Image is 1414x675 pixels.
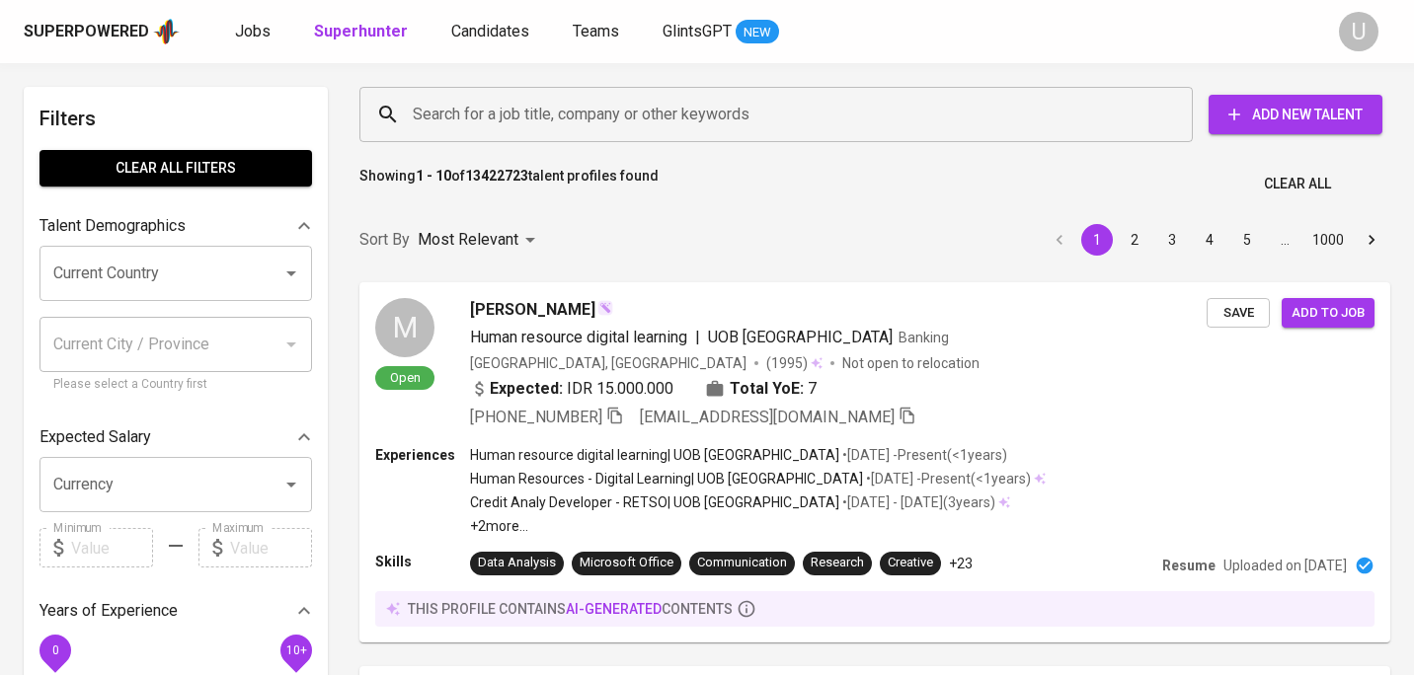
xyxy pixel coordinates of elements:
p: Skills [375,552,470,571]
span: 0 [51,643,58,657]
p: Please select a Country first [53,375,298,395]
img: app logo [153,17,180,46]
button: Go to page 4 [1194,224,1225,256]
b: Superhunter [314,22,408,40]
span: Jobs [235,22,271,40]
p: +23 [949,554,973,573]
div: Research [811,554,864,572]
p: this profile contains contents [408,599,733,619]
button: Add to job [1282,298,1375,329]
div: Microsoft Office [580,554,673,572]
p: • [DATE] - [DATE] ( 3 years ) [839,492,995,512]
div: M [375,298,434,357]
a: GlintsGPT NEW [663,20,779,44]
button: Go to next page [1356,224,1387,256]
b: Expected: [490,377,563,401]
button: Add New Talent [1209,95,1382,134]
b: 13422723 [465,168,528,184]
p: Human Resources - Digital Learning | UOB [GEOGRAPHIC_DATA] [470,469,863,488]
b: 1 - 10 [416,168,451,184]
nav: pagination navigation [1041,224,1390,256]
button: Go to page 3 [1156,224,1188,256]
a: Superpoweredapp logo [24,17,180,46]
span: [PHONE_NUMBER] [470,408,602,426]
div: Superpowered [24,21,149,43]
div: Creative [888,554,933,572]
div: Data Analysis [478,554,556,572]
div: U [1339,12,1378,51]
span: NEW [736,23,779,42]
button: Go to page 5 [1231,224,1263,256]
p: Uploaded on [DATE] [1223,556,1347,575]
span: Human resource digital learning [470,328,687,346]
div: Communication [697,554,787,572]
p: Experiences [375,445,470,465]
p: • [DATE] - Present ( <1 years ) [863,469,1031,488]
div: (1995) [766,353,823,373]
button: Clear All filters [39,150,312,187]
h6: Filters [39,103,312,134]
span: [EMAIL_ADDRESS][DOMAIN_NAME] [640,408,895,426]
a: Candidates [451,20,533,44]
p: Expected Salary [39,425,151,449]
button: Open [277,260,305,287]
span: Open [382,369,429,386]
span: Clear All filters [55,156,296,181]
input: Value [230,528,312,567]
button: Save [1207,298,1270,329]
div: IDR 15.000.000 [470,377,673,401]
span: Candidates [451,22,529,40]
a: Jobs [235,20,275,44]
p: Talent Demographics [39,214,186,238]
span: Banking [899,330,949,345]
p: +2 more ... [470,516,1046,536]
button: Go to page 2 [1119,224,1150,256]
img: magic_wand.svg [597,300,613,316]
p: • [DATE] - Present ( <1 years ) [839,445,1007,465]
button: Open [277,471,305,498]
a: Teams [573,20,623,44]
div: Expected Salary [39,417,312,457]
span: UOB [GEOGRAPHIC_DATA] [708,328,893,346]
p: Years of Experience [39,599,178,623]
div: … [1269,230,1300,250]
p: Human resource digital learning | UOB [GEOGRAPHIC_DATA] [470,445,839,465]
span: 7 [808,377,817,401]
p: Resume [1162,556,1216,575]
div: [GEOGRAPHIC_DATA], [GEOGRAPHIC_DATA] [470,353,746,373]
div: Most Relevant [418,222,542,259]
span: Clear All [1264,172,1331,196]
button: page 1 [1081,224,1113,256]
span: Save [1217,302,1260,325]
span: Add to job [1292,302,1365,325]
div: Talent Demographics [39,206,312,246]
span: AI-generated [566,601,662,617]
span: GlintsGPT [663,22,732,40]
a: Superhunter [314,20,412,44]
a: MOpen[PERSON_NAME]Human resource digital learning|UOB [GEOGRAPHIC_DATA]Banking[GEOGRAPHIC_DATA], ... [359,282,1390,642]
input: Value [71,528,153,567]
b: Total YoE: [730,377,804,401]
p: Sort By [359,228,410,252]
span: 10+ [285,643,306,657]
p: Credit Analy Developer - RETSO | UOB [GEOGRAPHIC_DATA] [470,492,839,512]
span: | [695,326,700,349]
span: [PERSON_NAME] [470,298,595,322]
span: Teams [573,22,619,40]
button: Clear All [1256,166,1339,202]
button: Go to page 1000 [1306,224,1350,256]
p: Not open to relocation [842,353,980,373]
span: Add New Talent [1224,103,1367,127]
p: Most Relevant [418,228,518,252]
p: Showing of talent profiles found [359,166,659,202]
div: Years of Experience [39,591,312,631]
